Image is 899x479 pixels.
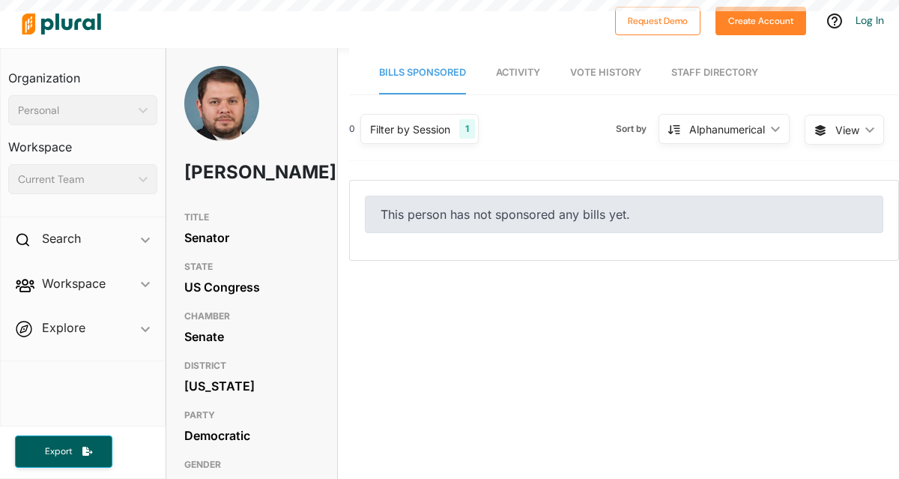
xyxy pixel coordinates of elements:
[715,7,806,35] button: Create Account
[616,122,659,136] span: Sort by
[184,375,319,397] div: [US_STATE]
[570,67,641,78] span: Vote History
[365,196,883,233] div: This person has not sponsored any bills yet.
[42,230,81,247] h2: Search
[184,208,319,226] h3: TITLE
[715,12,806,28] a: Create Account
[459,119,475,139] div: 1
[184,150,265,195] h1: [PERSON_NAME]
[496,67,540,78] span: Activity
[184,66,259,157] img: Headshot of Ruben Gallego
[8,125,157,158] h3: Workspace
[184,276,319,298] div: US Congress
[184,357,319,375] h3: DISTRICT
[184,226,319,249] div: Senator
[184,406,319,424] h3: PARTY
[18,172,133,187] div: Current Team
[34,445,82,458] span: Export
[370,121,450,137] div: Filter by Session
[496,52,540,94] a: Activity
[856,13,884,27] a: Log In
[184,424,319,447] div: Democratic
[615,7,700,35] button: Request Demo
[184,258,319,276] h3: STATE
[570,52,641,94] a: Vote History
[379,67,466,78] span: Bills Sponsored
[349,122,355,136] div: 0
[689,121,765,137] div: Alphanumerical
[8,56,157,89] h3: Organization
[671,52,758,94] a: Staff Directory
[184,325,319,348] div: Senate
[184,307,319,325] h3: CHAMBER
[835,122,859,138] span: View
[184,456,319,474] h3: GENDER
[18,103,133,118] div: Personal
[379,52,466,94] a: Bills Sponsored
[615,12,700,28] a: Request Demo
[15,436,112,468] button: Export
